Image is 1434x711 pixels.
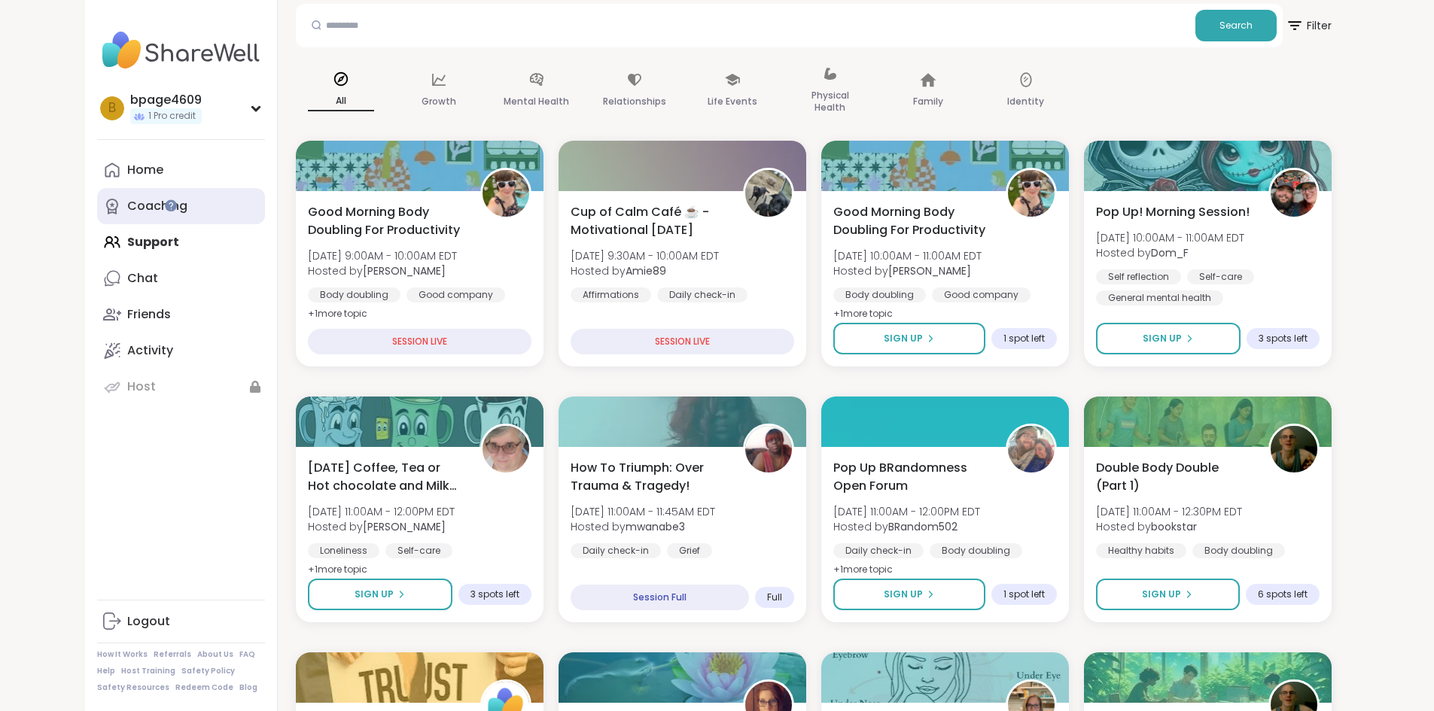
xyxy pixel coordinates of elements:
span: Hosted by [308,263,457,278]
p: Life Events [708,93,757,111]
span: Filter [1286,8,1332,44]
span: Full [767,591,782,603]
span: [DATE] 9:00AM - 10:00AM EDT [308,248,457,263]
span: 6 spots left [1258,588,1308,600]
div: Home [127,162,163,178]
b: BRandom502 [888,519,958,534]
p: Family [913,93,943,111]
div: General mental health [1096,290,1223,305]
span: 1 Pro credit [148,110,196,123]
img: BRandom502 [1008,426,1055,472]
span: [DATE] 10:00AM - 11:00AM EDT [1096,230,1244,245]
span: Pop Up! Morning Session! [1096,203,1250,221]
img: Adrienne_QueenOfTheDawn [1008,170,1055,217]
p: Growth [422,93,456,111]
div: Session Full [571,585,749,610]
span: Hosted by [571,519,715,534]
span: Pop Up BRandomness Open Forum [833,459,989,495]
span: Hosted by [833,519,980,534]
b: [PERSON_NAME] [888,263,971,278]
span: [DATE] 11:00AM - 12:00PM EDT [308,504,455,519]
span: Double Body Double (Part 1) [1096,459,1252,495]
div: Body doubling [1192,543,1285,558]
button: Sign Up [833,579,985,610]
iframe: Spotlight [165,199,177,211]
span: b [108,99,116,118]
div: Good company [932,287,1031,302]
a: FAQ [239,649,255,660]
span: 3 spots left [1259,333,1308,345]
div: SESSION LIVE [571,329,794,354]
p: Mental Health [504,93,569,111]
div: Self-care [385,543,452,558]
img: Amie89 [745,170,792,217]
button: Sign Up [1096,579,1240,610]
a: Host Training [121,666,175,676]
a: Help [97,666,115,676]
div: Chat [127,270,158,287]
span: Cup of Calm Café ☕️ - Motivational [DATE] [571,203,726,239]
span: 1 spot left [1003,588,1045,600]
p: Identity [1007,93,1044,111]
div: Grief [667,543,712,558]
img: Dom_F [1271,170,1317,217]
div: Logout [127,613,170,630]
img: Susan [483,426,529,472]
span: Hosted by [1096,519,1242,534]
span: Hosted by [308,519,455,534]
span: 3 spots left [470,588,519,600]
span: Sign Up [884,588,923,601]
a: How It Works [97,649,148,660]
a: Referrals [154,649,191,660]
span: [DATE] 10:00AM - 11:00AM EDT [833,248,982,263]
img: bookstar [1271,426,1317,472]
span: Sign Up [1143,332,1182,345]
span: [DATE] 9:30AM - 10:00AM EDT [571,248,719,263]
div: Affirmations [571,287,651,302]
span: Sign Up [355,588,394,601]
button: Sign Up [308,579,452,610]
span: How To Triumph: Over Trauma & Tragedy! [571,459,726,495]
a: Blog [239,682,257,693]
a: Coaching [97,188,265,224]
span: Hosted by [571,263,719,278]
b: [PERSON_NAME] [363,519,446,534]
div: Self-care [1187,269,1254,284]
div: Activity [127,342,173,359]
div: Body doubling [930,543,1022,558]
div: Body doubling [833,287,926,302]
p: All [308,92,374,111]
a: Friends [97,296,265,333]
span: Hosted by [1096,245,1244,260]
p: Relationships [603,93,666,111]
span: [DATE] 11:00AM - 12:00PM EDT [833,504,980,519]
span: 1 spot left [1003,333,1045,345]
img: mwanabe3 [745,426,792,472]
div: Healthy habits [1096,543,1186,558]
span: Sign Up [884,332,923,345]
button: Sign Up [1096,323,1241,354]
div: Loneliness [308,543,379,558]
button: Sign Up [833,323,985,354]
div: Friends [127,306,171,323]
a: Chat [97,260,265,296]
div: Coaching [127,198,187,214]
span: Search [1219,19,1253,32]
span: Good Morning Body Doubling For Productivity [833,203,989,239]
b: Amie89 [626,263,666,278]
div: Daily check-in [571,543,661,558]
b: Dom_F [1151,245,1189,260]
div: Self reflection [1096,269,1181,284]
p: Physical Health [797,87,863,117]
span: Hosted by [833,263,982,278]
div: Good company [406,287,505,302]
span: [DATE] 11:00AM - 11:45AM EDT [571,504,715,519]
a: About Us [197,649,233,660]
img: Adrienne_QueenOfTheDawn [483,170,529,217]
b: [PERSON_NAME] [363,263,446,278]
div: Host [127,378,156,395]
div: Daily check-in [657,287,747,302]
a: Redeem Code [175,682,233,693]
button: Filter [1286,4,1332,47]
b: mwanabe3 [626,519,685,534]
